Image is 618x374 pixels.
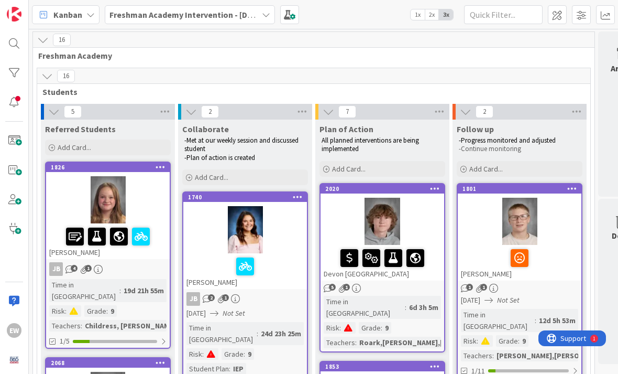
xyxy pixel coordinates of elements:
div: 2020 [321,184,444,194]
div: JB [46,262,170,276]
div: 12d 5h 53m [536,315,578,326]
span: -Met at our weekly session and discussed student [184,136,300,153]
span: 3x [439,9,453,20]
div: Grade [359,322,381,334]
i: Not Set [223,308,245,318]
div: EW [7,323,21,338]
span: : [339,322,341,334]
span: : [535,315,536,326]
span: 1 [343,284,350,291]
div: Grade [222,348,244,360]
div: [PERSON_NAME] [458,245,581,281]
div: Teachers [324,337,355,348]
div: Time in [GEOGRAPHIC_DATA] [186,322,257,345]
span: : [81,320,82,332]
span: Add Card... [195,173,228,182]
div: 9 [520,335,528,347]
span: Freshman Academy [38,50,581,61]
span: Collaborate [182,124,229,134]
div: 2020 [325,185,444,193]
span: Students [42,87,577,97]
div: 1740[PERSON_NAME] [183,193,307,289]
div: 1826 [46,163,170,172]
span: : [202,348,204,360]
div: Risk [49,305,65,317]
span: Support [22,2,48,14]
div: 1853 [321,362,444,371]
span: 1 [222,294,229,301]
span: Follow up [457,124,494,134]
div: Risk [324,322,339,334]
span: 1x [411,9,425,20]
span: : [119,285,121,296]
span: [DATE] [186,308,206,319]
span: : [492,350,494,361]
span: 5 [329,284,336,291]
span: 2x [425,9,439,20]
div: Childress, [PERSON_NAME], S... [82,320,193,332]
div: 2068 [46,358,170,368]
span: 2 [208,294,215,301]
div: 1740 [183,193,307,202]
div: [PERSON_NAME] [183,253,307,289]
span: 1 [466,284,473,291]
span: Referred Students [45,124,116,134]
div: JB [183,292,307,306]
div: 19d 21h 55m [121,285,167,296]
span: Kanban [53,8,82,21]
span: : [381,322,382,334]
div: JB [186,292,200,306]
div: Risk [461,335,477,347]
div: 9 [382,322,391,334]
div: Teachers [461,350,492,361]
img: avatar [7,352,21,367]
div: Devon [GEOGRAPHIC_DATA] [321,245,444,281]
div: 1740 [188,194,307,201]
div: 1826 [51,164,170,171]
span: : [355,337,357,348]
span: 16 [57,70,75,82]
img: Visit kanbanzone.com [7,7,21,22]
div: 2068 [51,359,170,367]
span: : [244,348,245,360]
span: [DATE] [461,295,480,306]
div: Time in [GEOGRAPHIC_DATA] [461,309,535,332]
div: Risk [186,348,202,360]
span: 4 [71,265,78,272]
div: 1801 [462,185,581,193]
span: 2 [476,105,493,118]
div: Time in [GEOGRAPHIC_DATA] [324,296,405,319]
input: Quick Filter... [464,5,543,24]
div: 1801[PERSON_NAME] [458,184,581,281]
span: 1 [85,265,92,272]
span: All planned interventions are being implemented [322,136,421,153]
span: 1 [480,284,487,291]
div: Teachers [49,320,81,332]
div: 1801 [458,184,581,194]
div: Grade [496,335,518,347]
div: 24d 23h 25m [258,328,304,339]
span: -Progress monitored and adjusted [459,136,556,145]
div: 1826[PERSON_NAME] [46,163,170,259]
div: Time in [GEOGRAPHIC_DATA] [49,279,119,302]
div: 1853 [325,363,444,370]
span: Add Card... [58,143,91,152]
span: Add Card... [469,164,503,174]
div: [PERSON_NAME] [46,223,170,259]
div: Grade [84,305,106,317]
div: 6d 3h 5m [406,302,441,313]
i: Not Set [497,295,520,305]
span: 16 [53,34,71,46]
span: 7 [338,105,356,118]
span: Add Card... [332,164,366,174]
span: 2 [201,105,219,118]
span: : [65,305,67,317]
span: 1/5 [60,336,70,347]
div: 9 [245,348,254,360]
span: Plan of Action [319,124,373,134]
span: -Plan of action is created [184,153,255,162]
span: : [477,335,478,347]
span: 5 [64,105,82,118]
div: 9 [108,305,117,317]
div: 1 [54,4,57,13]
